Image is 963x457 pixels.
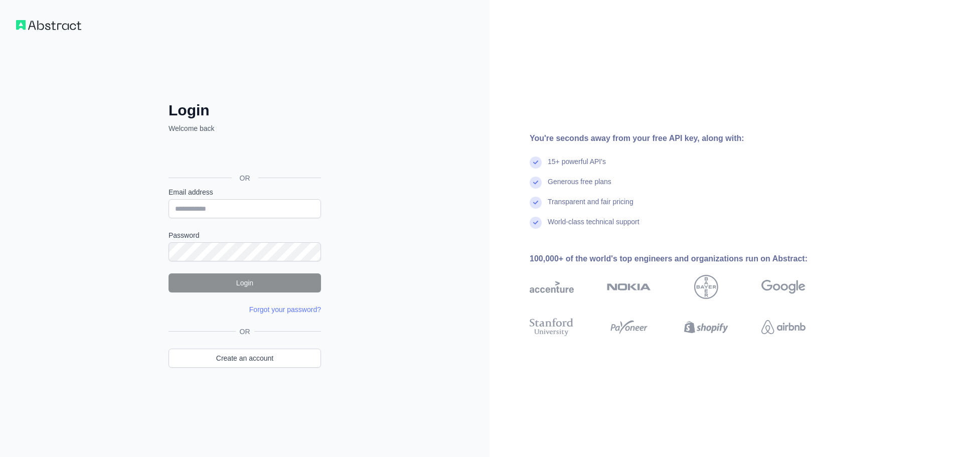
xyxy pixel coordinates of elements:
img: check mark [530,157,542,169]
h2: Login [169,101,321,119]
img: accenture [530,275,574,299]
div: 100,000+ of the world's top engineers and organizations run on Abstract: [530,253,838,265]
label: Password [169,230,321,240]
img: check mark [530,197,542,209]
label: Email address [169,187,321,197]
div: Transparent and fair pricing [548,197,633,217]
a: Forgot your password? [249,306,321,314]
button: Login [169,273,321,292]
div: 15+ powerful API's [548,157,606,177]
span: OR [232,173,258,183]
p: Welcome back [169,123,321,133]
iframe: Sign in with Google Button [164,144,324,167]
img: stanford university [530,316,574,338]
img: check mark [530,217,542,229]
img: airbnb [761,316,806,338]
div: You're seconds away from your free API key, along with: [530,132,838,144]
a: Create an account [169,349,321,368]
img: Workflow [16,20,81,30]
img: nokia [607,275,651,299]
img: shopify [684,316,728,338]
div: World-class technical support [548,217,639,237]
span: OR [236,327,254,337]
img: bayer [694,275,718,299]
img: payoneer [607,316,651,338]
div: Generous free plans [548,177,611,197]
img: check mark [530,177,542,189]
img: google [761,275,806,299]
